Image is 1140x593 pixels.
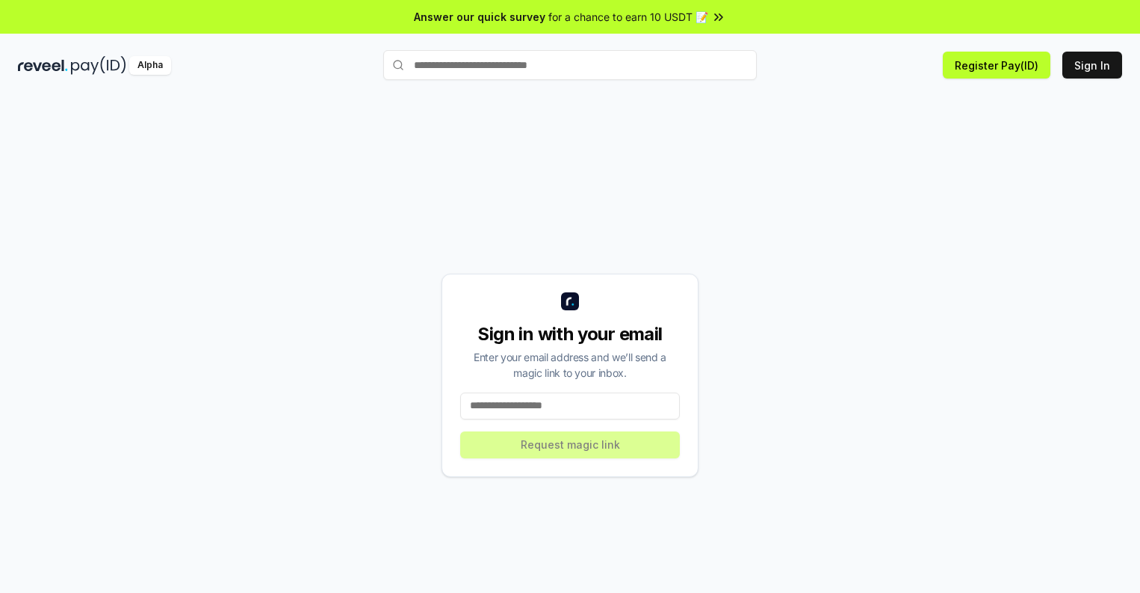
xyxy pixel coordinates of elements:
img: reveel_dark [18,56,68,75]
div: Sign in with your email [460,322,680,346]
span: for a chance to earn 10 USDT 📝 [548,9,708,25]
img: logo_small [561,292,579,310]
img: pay_id [71,56,126,75]
div: Alpha [129,56,171,75]
span: Answer our quick survey [414,9,545,25]
div: Enter your email address and we’ll send a magic link to your inbox. [460,349,680,381]
button: Sign In [1062,52,1122,79]
button: Register Pay(ID) [943,52,1050,79]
